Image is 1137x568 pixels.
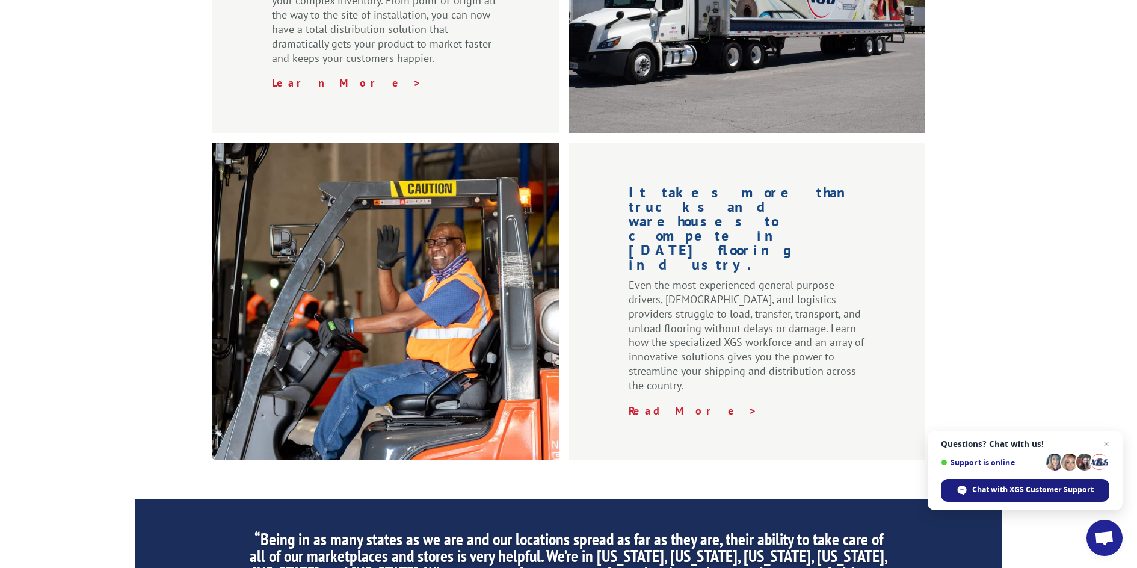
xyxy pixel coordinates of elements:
span: Chat with XGS Customer Support [972,484,1094,495]
p: Even the most experienced general purpose drivers, [DEMOGRAPHIC_DATA], and logistics providers st... [629,278,865,403]
a: Learn More > [272,76,422,90]
span: Questions? Chat with us! [941,439,1109,449]
a: Read More > [629,404,757,418]
a: Open chat [1086,520,1123,556]
span: Chat with XGS Customer Support [941,479,1109,502]
h1: It takes more than trucks and warehouses to compete in [DATE] flooring industry. [629,185,865,278]
span: Support is online [941,458,1042,467]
